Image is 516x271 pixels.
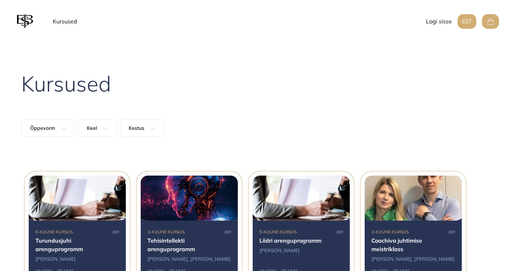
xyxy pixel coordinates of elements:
button: Õppevorm [21,119,75,137]
img: EBS logo [17,13,33,30]
span: Keel [87,125,97,131]
button: Logi sisse [426,14,452,29]
button: Keel [78,119,117,137]
span: Kestus [129,125,144,131]
h1: Kursused [21,71,495,96]
a: Kursused [50,14,80,28]
button: EST [458,14,476,29]
span: Õppevorm [30,125,55,131]
button: Kestus [120,119,164,137]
